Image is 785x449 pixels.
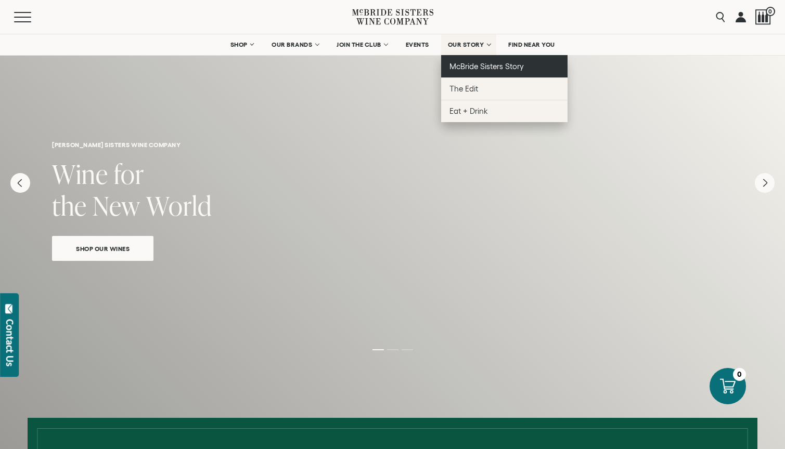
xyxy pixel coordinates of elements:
[58,243,148,255] span: Shop Our Wines
[230,41,248,48] span: SHOP
[449,84,478,93] span: The Edit
[52,236,153,261] a: Shop Our Wines
[52,188,87,223] span: the
[449,107,488,115] span: Eat + Drink
[114,156,144,192] span: for
[441,55,568,77] a: McBride Sisters Story
[508,41,555,48] span: FIND NEAR YOU
[10,173,30,193] button: Previous
[402,349,413,350] li: Page dot 3
[733,368,746,381] div: 0
[330,34,394,55] a: JOIN THE CLUB
[441,34,497,55] a: OUR STORY
[146,188,212,223] span: World
[93,188,140,223] span: New
[52,156,108,192] span: Wine
[265,34,325,55] a: OUR BRANDS
[5,319,15,366] div: Contact Us
[755,173,775,193] button: Next
[14,12,52,22] button: Mobile Menu Trigger
[272,41,312,48] span: OUR BRANDS
[441,77,568,100] a: The Edit
[399,34,436,55] a: EVENTS
[337,41,381,48] span: JOIN THE CLUB
[387,349,398,350] li: Page dot 2
[52,141,733,148] h6: [PERSON_NAME] sisters wine company
[441,100,568,122] a: Eat + Drink
[223,34,260,55] a: SHOP
[766,7,775,16] span: 0
[448,41,484,48] span: OUR STORY
[406,41,429,48] span: EVENTS
[501,34,562,55] a: FIND NEAR YOU
[449,62,524,71] span: McBride Sisters Story
[372,349,384,350] li: Page dot 1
